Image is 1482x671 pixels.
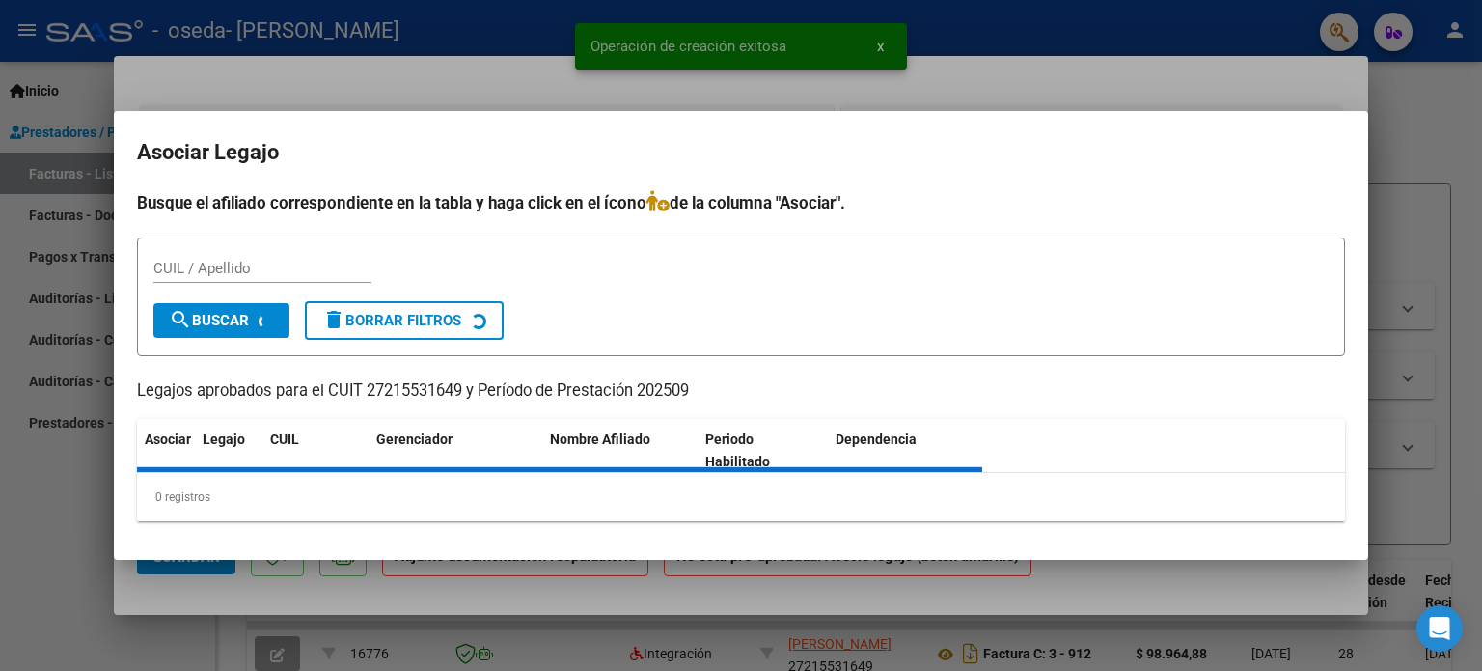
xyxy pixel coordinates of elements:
datatable-header-cell: CUIL [262,419,369,483]
datatable-header-cell: Gerenciador [369,419,542,483]
span: Legajo [203,432,245,447]
button: Buscar [153,303,289,338]
span: Borrar Filtros [322,312,461,329]
span: Asociar [145,432,191,447]
button: Borrar Filtros [305,301,504,340]
h2: Asociar Legajo [137,134,1345,171]
span: Buscar [169,312,249,329]
datatable-header-cell: Nombre Afiliado [542,419,698,483]
div: Open Intercom Messenger [1416,605,1463,652]
mat-icon: delete [322,308,345,331]
datatable-header-cell: Periodo Habilitado [698,419,828,483]
div: 0 registros [137,473,1345,521]
datatable-header-cell: Dependencia [828,419,983,483]
h4: Busque el afiliado correspondiente en la tabla y haga click en el ícono de la columna "Asociar". [137,190,1345,215]
span: Gerenciador [376,432,453,447]
datatable-header-cell: Asociar [137,419,195,483]
span: Nombre Afiliado [550,432,650,447]
datatable-header-cell: Legajo [195,419,262,483]
span: Dependencia [836,432,917,447]
span: Periodo Habilitado [705,432,770,469]
p: Legajos aprobados para el CUIT 27215531649 y Período de Prestación 202509 [137,379,1345,404]
span: CUIL [270,432,299,447]
mat-icon: search [169,308,192,331]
